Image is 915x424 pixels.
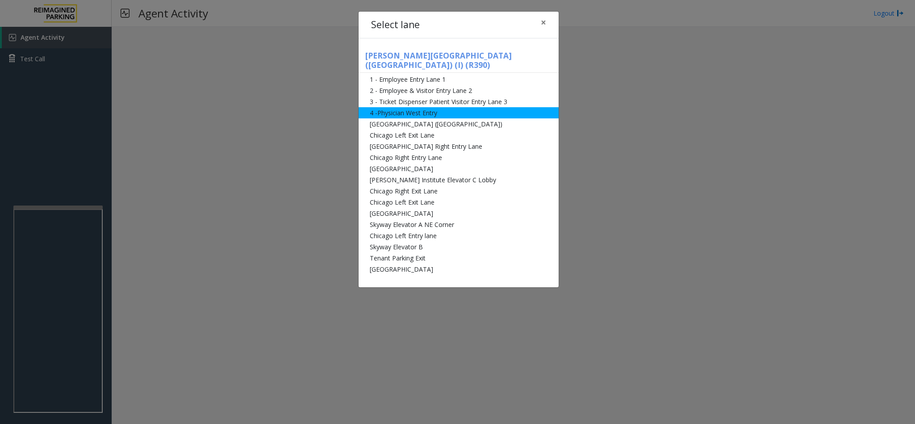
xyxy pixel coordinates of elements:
li: Skyway Elevator A NE Corner [359,219,559,230]
li: Chicago Right Entry Lane [359,152,559,163]
li: [GEOGRAPHIC_DATA] [359,208,559,219]
li: [GEOGRAPHIC_DATA] ([GEOGRAPHIC_DATA]) [359,118,559,130]
li: Chicago Left Exit Lane [359,197,559,208]
li: [PERSON_NAME] Institute Elevator C Lobby [359,174,559,185]
li: 4 -Physician West Entry [359,107,559,118]
button: Close [535,12,552,34]
h4: Select lane [371,18,420,32]
li: Skyway Elevator B [359,241,559,252]
li: 3 - Ticket Dispenser Patient Visitor Entry Lane 3 [359,96,559,107]
li: 2 - Employee & Visitor Entry Lane 2 [359,85,559,96]
li: [GEOGRAPHIC_DATA] [359,163,559,174]
li: Chicago Left Exit Lane [359,130,559,141]
li: [GEOGRAPHIC_DATA] [359,264,559,275]
li: 1 - Employee Entry Lane 1 [359,74,559,85]
span: × [541,16,546,29]
li: Chicago Right Exit Lane [359,185,559,197]
li: Chicago Left Entry lane [359,230,559,241]
li: [GEOGRAPHIC_DATA] Right Entry Lane [359,141,559,152]
h5: [PERSON_NAME][GEOGRAPHIC_DATA] ([GEOGRAPHIC_DATA]) (I) (R390) [359,51,559,73]
li: Tenant Parking Exit [359,252,559,264]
